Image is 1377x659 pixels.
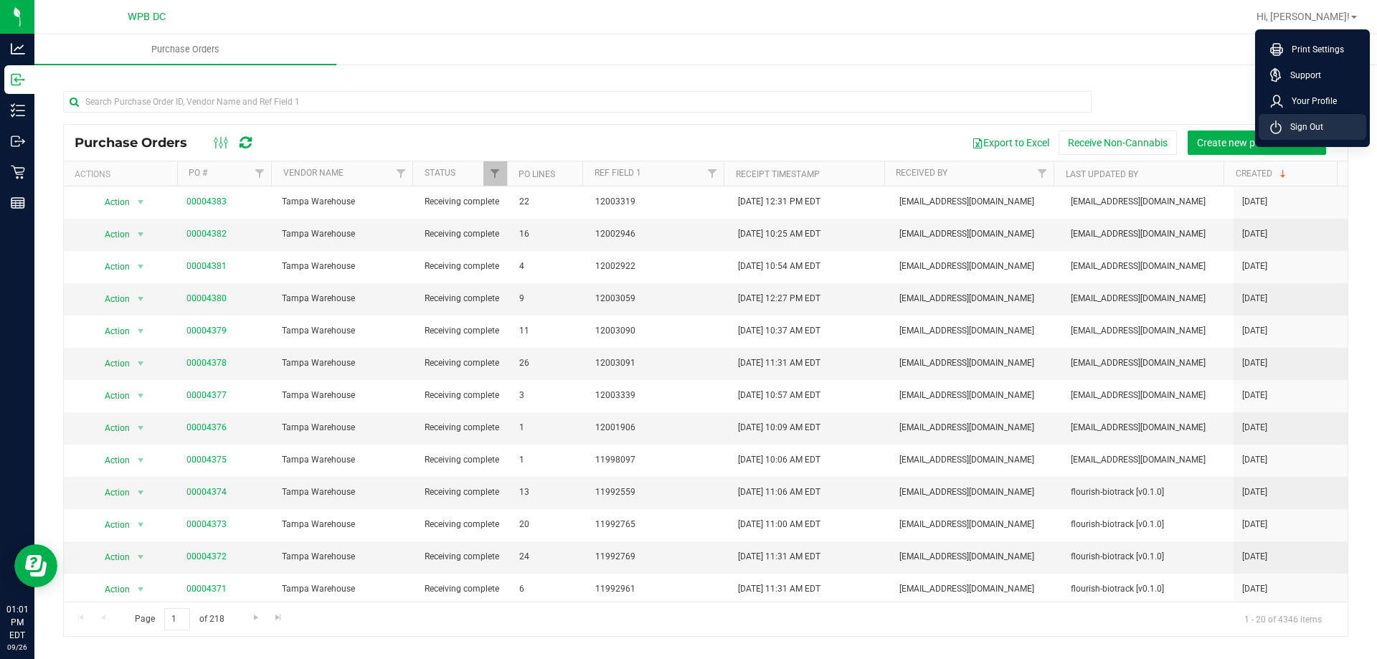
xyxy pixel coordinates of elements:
span: 3 [519,389,578,402]
span: Receiving complete [425,389,503,402]
span: [DATE] [1242,356,1267,370]
span: select [131,483,149,503]
span: [EMAIL_ADDRESS][DOMAIN_NAME] [1071,356,1225,370]
span: Receiving complete [425,485,503,499]
span: 24 [519,550,578,564]
span: Action [93,547,131,567]
span: select [131,289,149,309]
span: [DATE] [1242,389,1267,402]
span: 6 [519,582,578,596]
a: Go to the last page [268,608,289,627]
span: Action [93,483,131,503]
span: Tampa Warehouse [282,260,407,273]
span: 1 - 20 of 4346 items [1233,608,1333,630]
inline-svg: Analytics [11,42,25,56]
span: 11992765 [595,518,721,531]
p: 01:01 PM EDT [6,603,28,642]
a: Filter [247,161,271,186]
span: [DATE] [1242,518,1267,531]
a: 00004374 [186,487,227,497]
span: select [131,450,149,470]
span: Receiving complete [425,421,503,435]
span: 26 [519,356,578,370]
span: [EMAIL_ADDRESS][DOMAIN_NAME] [899,518,1054,531]
span: [EMAIL_ADDRESS][DOMAIN_NAME] [1071,227,1225,241]
span: [EMAIL_ADDRESS][DOMAIN_NAME] [1071,292,1225,305]
span: Receiving complete [425,195,503,209]
span: Action [93,515,131,535]
span: Purchase Orders [75,135,202,151]
span: Action [93,450,131,470]
a: 00004376 [186,422,227,432]
span: Action [93,224,131,245]
a: Purchase Orders [34,34,336,65]
a: 00004372 [186,551,227,561]
span: [EMAIL_ADDRESS][DOMAIN_NAME] [899,292,1054,305]
span: Tampa Warehouse [282,389,407,402]
inline-svg: Reports [11,196,25,210]
a: 00004382 [186,229,227,239]
a: Status [425,168,455,178]
span: 11 [519,324,578,338]
span: select [131,257,149,277]
span: Receiving complete [425,518,503,531]
span: Tampa Warehouse [282,195,407,209]
a: Receipt Timestamp [736,169,820,179]
span: Tampa Warehouse [282,421,407,435]
span: select [131,579,149,599]
span: Page of 218 [123,608,236,630]
a: 00004380 [186,293,227,303]
span: 22 [519,195,578,209]
input: Search Purchase Order ID, Vendor Name and Ref Field 1 [63,91,1092,113]
span: Your Profile [1283,94,1337,108]
a: 00004375 [186,455,227,465]
span: WPB DC [128,11,166,23]
a: 00004379 [186,326,227,336]
span: [DATE] [1242,195,1267,209]
span: 12001906 [595,421,721,435]
span: [DATE] [1242,453,1267,467]
span: [EMAIL_ADDRESS][DOMAIN_NAME] [899,485,1054,499]
a: PO # [189,168,207,178]
span: 1 [519,421,578,435]
span: Tampa Warehouse [282,582,407,596]
span: 13 [519,485,578,499]
span: [EMAIL_ADDRESS][DOMAIN_NAME] [899,421,1054,435]
span: select [131,321,149,341]
span: 12003090 [595,324,721,338]
span: [DATE] 10:25 AM EDT [738,227,820,241]
div: Actions [75,169,171,179]
span: Receiving complete [425,260,503,273]
a: Vendor Name [283,168,344,178]
span: [EMAIL_ADDRESS][DOMAIN_NAME] [1071,389,1225,402]
span: [DATE] 12:27 PM EDT [738,292,820,305]
span: flourish-biotrack [v0.1.0] [1071,582,1225,596]
a: 00004383 [186,196,227,207]
a: 00004381 [186,261,227,271]
span: [DATE] 10:09 AM EDT [738,421,820,435]
a: 00004373 [186,519,227,529]
button: Receive Non-Cannabis [1059,131,1177,155]
a: Last Updated By [1066,169,1138,179]
a: Filter [483,161,507,186]
span: 16 [519,227,578,241]
a: Created [1236,169,1289,179]
span: Tampa Warehouse [282,227,407,241]
span: 12002946 [595,227,721,241]
a: Support [1270,68,1361,82]
span: [EMAIL_ADDRESS][DOMAIN_NAME] [899,324,1054,338]
span: Create new purchase order [1197,137,1317,148]
span: [EMAIL_ADDRESS][DOMAIN_NAME] [1071,324,1225,338]
span: [DATE] [1242,292,1267,305]
a: Ref Field 1 [595,168,641,178]
span: [EMAIL_ADDRESS][DOMAIN_NAME] [1071,421,1225,435]
span: [EMAIL_ADDRESS][DOMAIN_NAME] [899,356,1054,370]
span: [EMAIL_ADDRESS][DOMAIN_NAME] [899,550,1054,564]
span: 11992559 [595,485,721,499]
span: flourish-biotrack [v0.1.0] [1071,518,1225,531]
span: 11998097 [595,453,721,467]
a: 00004378 [186,358,227,368]
span: [DATE] 10:37 AM EDT [738,324,820,338]
span: [EMAIL_ADDRESS][DOMAIN_NAME] [899,227,1054,241]
span: [DATE] 11:31 AM EDT [738,550,820,564]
